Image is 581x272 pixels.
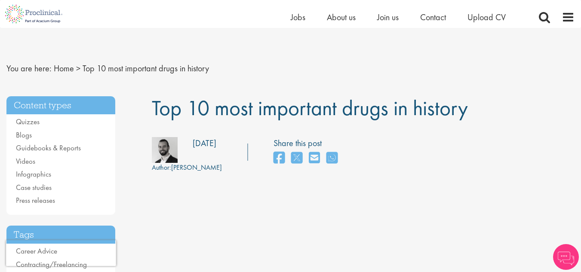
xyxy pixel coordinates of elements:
[6,226,115,244] h3: Tags
[16,156,35,166] a: Videos
[327,12,356,23] a: About us
[6,96,115,115] h3: Content types
[16,117,40,126] a: Quizzes
[553,244,579,270] img: Chatbot
[16,169,51,179] a: Infographics
[6,240,116,266] iframe: reCAPTCHA
[420,12,446,23] a: Contact
[291,12,305,23] a: Jobs
[309,149,320,168] a: share on email
[6,63,52,74] span: You are here:
[16,196,55,205] a: Press releases
[152,137,178,163] img: 76d2c18e-6ce3-4617-eefd-08d5a473185b
[76,63,80,74] span: >
[193,137,216,150] div: [DATE]
[54,63,74,74] a: breadcrumb link
[16,260,87,269] a: Contracting/Freelancing
[152,163,171,172] span: Author:
[152,163,222,173] div: [PERSON_NAME]
[83,63,209,74] span: Top 10 most important drugs in history
[16,143,81,153] a: Guidebooks & Reports
[326,149,338,168] a: share on whats app
[467,12,506,23] a: Upload CV
[274,137,342,150] label: Share this post
[291,149,302,168] a: share on twitter
[377,12,399,23] a: Join us
[274,149,285,168] a: share on facebook
[152,94,468,122] span: Top 10 most important drugs in history
[16,183,52,192] a: Case studies
[16,130,32,140] a: Blogs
